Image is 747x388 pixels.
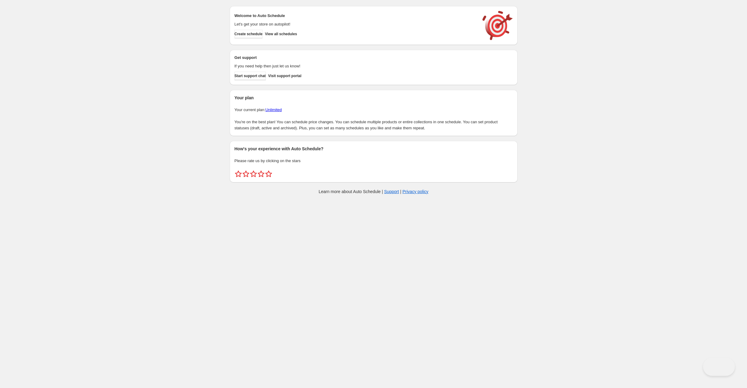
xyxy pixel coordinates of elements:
span: Visit support portal [268,73,302,78]
a: Unlimited [265,107,282,112]
p: You're on the best plan! You can schedule price changes. You can schedule multiple products or en... [235,119,513,131]
h2: Welcome to Auto Schedule [235,13,476,19]
h2: How's your experience with Auto Schedule? [235,146,513,152]
button: Create schedule [235,30,263,38]
a: Start support chat [235,72,266,80]
p: Learn more about Auto Schedule | | [318,189,428,195]
p: Let's get your store on autopilot! [235,21,476,27]
span: Create schedule [235,32,263,36]
a: Support [384,189,399,194]
p: If you need help then just let us know! [235,63,476,69]
p: Please rate us by clicking on the stars [235,158,513,164]
a: Visit support portal [268,72,302,80]
p: Your current plan: [235,107,513,113]
h2: Get support [235,55,476,61]
span: View all schedules [265,32,297,36]
a: Privacy policy [402,189,429,194]
h2: Your plan [235,95,513,101]
span: Start support chat [235,73,266,78]
iframe: Toggle Customer Support [703,358,735,376]
button: View all schedules [265,30,297,38]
